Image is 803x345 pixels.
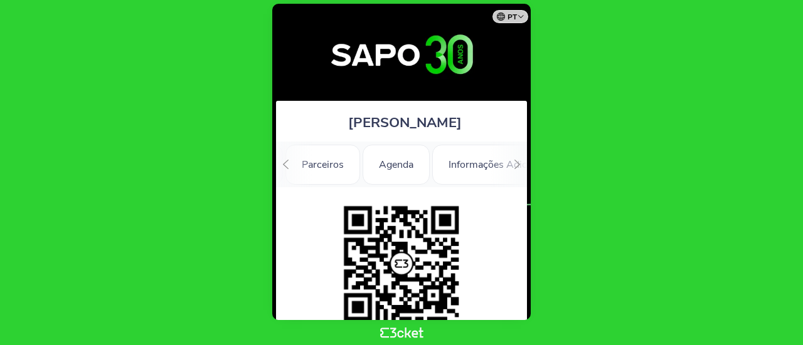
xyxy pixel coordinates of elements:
a: Parceiros [285,157,360,170]
div: Parceiros [285,145,360,185]
a: Agenda [363,157,430,170]
span: [PERSON_NAME] [348,113,462,132]
img: 30º Aniversário SAPO [284,16,519,95]
div: Agenda [363,145,430,185]
div: Informações Adicionais [432,145,570,185]
img: ff5465ae08b541de80a519edd5014d02.png [338,200,465,327]
a: Informações Adicionais [432,157,570,170]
